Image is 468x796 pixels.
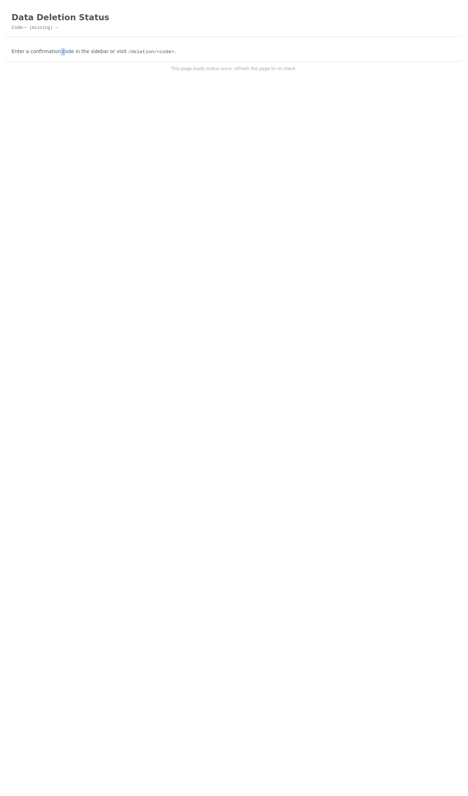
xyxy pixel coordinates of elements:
span: /deletion/<code> [128,49,174,55]
h1: Data Deletion Status [12,12,109,23]
span: — (missing) — [24,25,58,30]
p: Code: [12,25,109,31]
div: This page loads status once; refresh the page to re-check. [6,66,462,72]
div: Enter a confirmation code in the sidebar or visit . [12,48,456,56]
